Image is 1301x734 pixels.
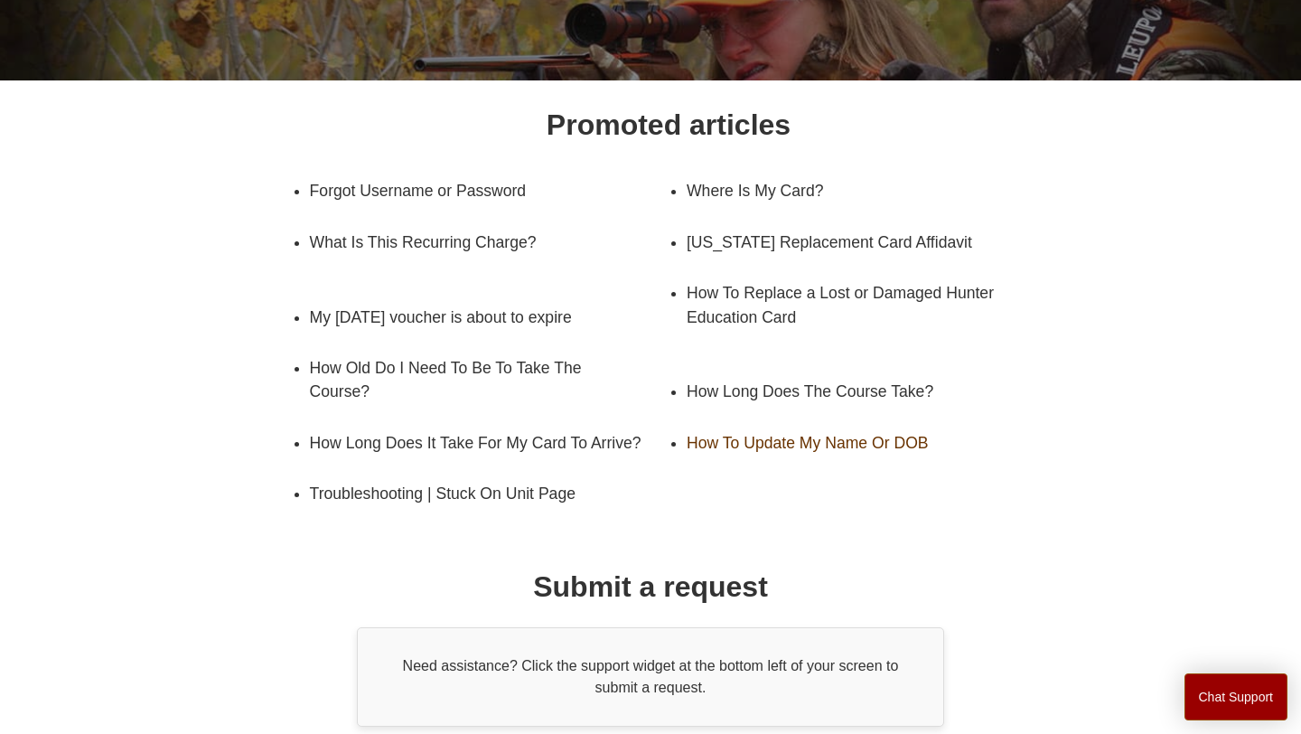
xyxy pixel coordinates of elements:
a: How To Update My Name Or DOB [687,418,1018,468]
a: Troubleshooting | Stuck On Unit Page [310,468,641,519]
h1: Submit a request [533,565,768,608]
a: What Is This Recurring Charge? [310,217,669,268]
a: How Long Does The Course Take? [687,366,1018,417]
a: My [DATE] voucher is about to expire [310,292,641,343]
a: How Long Does It Take For My Card To Arrive? [310,418,669,468]
h1: Promoted articles [547,103,791,146]
a: Where Is My Card? [687,165,1018,216]
a: How To Replace a Lost or Damaged Hunter Education Card [687,268,1045,343]
div: Need assistance? Click the support widget at the bottom left of your screen to submit a request. [357,627,944,727]
button: Chat Support [1184,673,1288,720]
a: [US_STATE] Replacement Card Affidavit [687,217,1018,268]
a: Forgot Username or Password [310,165,641,216]
a: How Old Do I Need To Be To Take The Course? [310,343,641,418]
